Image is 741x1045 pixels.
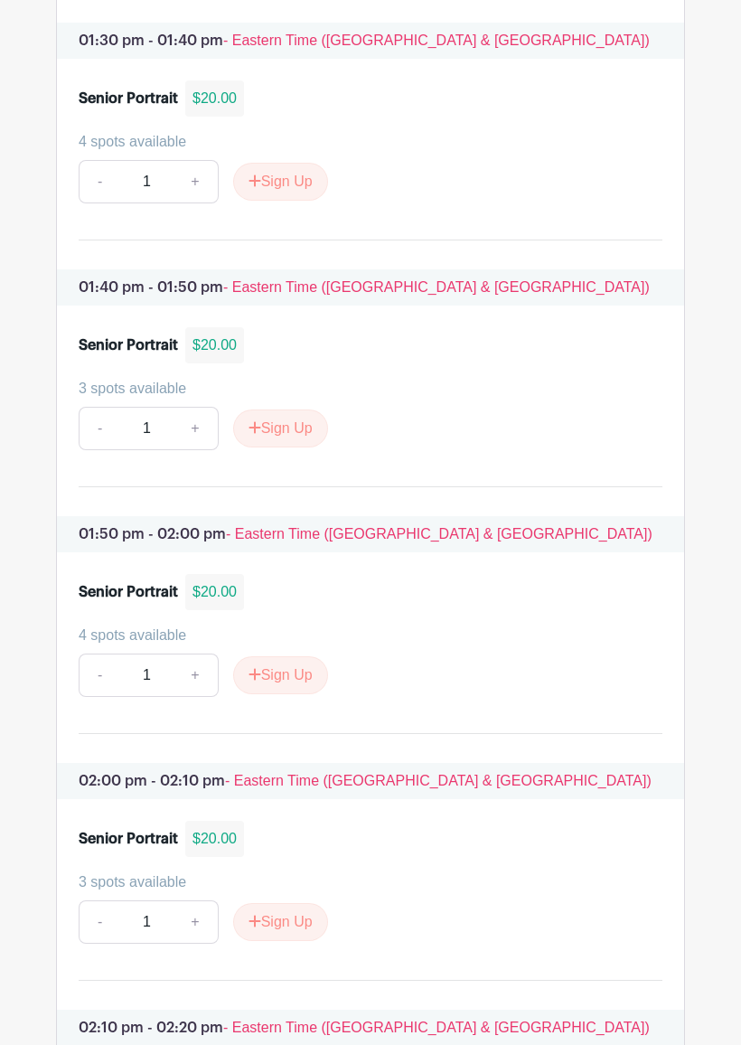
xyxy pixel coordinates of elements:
button: Sign Up [233,903,328,941]
p: 01:40 pm - 01:50 pm [57,269,684,306]
span: - Eastern Time ([GEOGRAPHIC_DATA] & [GEOGRAPHIC_DATA]) [225,773,652,788]
div: Senior Portrait [79,88,178,109]
div: 3 spots available [79,378,648,400]
p: 02:00 pm - 02:10 pm [57,763,684,799]
div: 4 spots available [79,625,648,646]
span: - Eastern Time ([GEOGRAPHIC_DATA] & [GEOGRAPHIC_DATA]) [223,33,650,48]
div: $20.00 [185,574,244,610]
a: + [173,160,218,203]
div: $20.00 [185,80,244,117]
span: - Eastern Time ([GEOGRAPHIC_DATA] & [GEOGRAPHIC_DATA]) [223,1020,650,1035]
a: - [79,160,120,203]
button: Sign Up [233,163,328,201]
a: + [173,900,218,944]
span: - Eastern Time ([GEOGRAPHIC_DATA] & [GEOGRAPHIC_DATA]) [223,279,650,295]
button: Sign Up [233,410,328,447]
a: + [173,654,218,697]
div: Senior Portrait [79,581,178,603]
a: + [173,407,218,450]
button: Sign Up [233,656,328,694]
p: 01:30 pm - 01:40 pm [57,23,684,59]
div: $20.00 [185,821,244,857]
a: - [79,407,120,450]
div: Senior Portrait [79,828,178,850]
div: Senior Portrait [79,334,178,356]
span: - Eastern Time ([GEOGRAPHIC_DATA] & [GEOGRAPHIC_DATA]) [226,526,652,541]
a: - [79,900,120,944]
div: $20.00 [185,327,244,363]
div: 4 spots available [79,131,648,153]
div: 3 spots available [79,871,648,893]
p: 01:50 pm - 02:00 pm [57,516,684,552]
a: - [79,654,120,697]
